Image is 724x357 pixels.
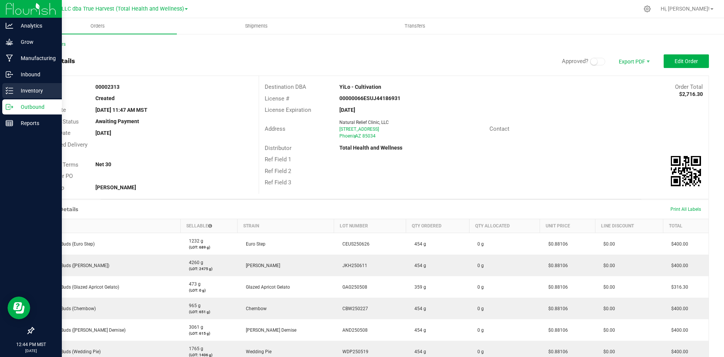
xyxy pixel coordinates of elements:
strong: 00002313 [95,84,120,90]
span: Ref Field 1 [265,156,291,163]
span: 1232 g [185,238,203,244]
span: 454 g [411,328,426,333]
span: [PERSON_NAME] [242,263,280,268]
span: BULK - C Buds (Euro Step) [38,241,95,247]
p: (LOT: 0 g) [185,287,233,293]
span: $0.88106 [545,306,568,311]
div: Manage settings [643,5,652,12]
span: Contact [489,125,509,132]
span: AND250508 [339,328,368,333]
span: 359 g [411,284,426,290]
span: Destination DBA [265,83,306,90]
span: CEUS250626 [339,241,370,247]
span: 473 g [185,281,201,287]
span: [STREET_ADDRESS] [339,127,379,132]
strong: Net 30 [95,161,111,167]
span: Wedding Pie [242,349,271,354]
span: Orders [80,23,115,29]
span: [PERSON_NAME] Demise [242,328,296,333]
span: 454 g [411,263,426,268]
span: Distributor [265,145,291,151]
p: 12:44 PM MST [3,341,58,348]
inline-svg: Inbound [6,71,13,78]
span: BULK - C Buds ([PERSON_NAME]) [38,263,109,268]
span: 4260 g [185,260,203,265]
p: (LOT: 689 g) [185,244,233,250]
span: AZ [355,133,361,139]
span: 3061 g [185,325,203,330]
span: $0.00 [600,284,615,290]
iframe: Resource center [8,297,30,319]
span: Transfers [394,23,436,29]
th: Total [663,219,709,233]
span: 0 g [474,328,484,333]
span: License # [265,95,289,102]
p: Inbound [13,70,58,79]
span: 0 g [474,306,484,311]
th: Unit Price [540,219,595,233]
strong: Total Health and Wellness [339,145,402,151]
p: Outbound [13,102,58,111]
inline-svg: Manufacturing [6,54,13,62]
img: Scan me! [671,156,701,186]
span: BULK - C Buds (Wedding Pie) [38,349,101,354]
a: Transfers [336,18,494,34]
span: 1765 g [185,346,203,351]
inline-svg: Outbound [6,103,13,111]
th: Qty Allocated [469,219,540,233]
span: $400.00 [667,263,688,268]
p: Manufacturing [13,54,58,63]
strong: $2,716.30 [679,91,703,97]
span: Requested Delivery Date [39,141,87,157]
span: 454 g [411,306,426,311]
p: Analytics [13,21,58,30]
th: Strain [238,219,334,233]
span: $0.00 [600,349,615,354]
span: Euro Step [242,241,265,247]
span: Approved? [562,58,588,65]
span: 965 g [185,303,201,308]
span: WDP250519 [339,349,368,354]
span: $400.00 [667,306,688,311]
inline-svg: Inventory [6,87,13,94]
th: Lot Number [334,219,406,233]
span: 0 g [474,284,484,290]
inline-svg: Analytics [6,22,13,29]
span: $0.88106 [545,241,568,247]
span: Ref Field 3 [265,179,291,186]
span: Export PDF [611,54,656,68]
span: 0 g [474,241,484,247]
span: Edit Order [675,58,698,64]
span: 0 g [474,263,484,268]
span: Phoenix [339,133,356,139]
span: BULK - C Buds (Chembow) [38,306,96,311]
span: Print All Labels [670,207,701,212]
span: JKH250611 [339,263,367,268]
span: $0.00 [600,306,615,311]
p: (LOT: 651 g) [185,309,233,315]
strong: [DATE] [95,130,111,136]
strong: [PERSON_NAME] [95,184,136,190]
p: Grow [13,37,58,46]
span: Chembow [242,306,267,311]
span: 454 g [411,349,426,354]
span: $0.88106 [545,263,568,268]
span: BULK - C Buds (Glazed Apricot Gelato) [38,284,119,290]
p: Inventory [13,86,58,95]
span: $316.30 [667,284,688,290]
span: Glazed Apricot Gelato [242,284,290,290]
th: Qty Ordered [406,219,469,233]
inline-svg: Grow [6,38,13,46]
span: DXR FINANCE 4 LLC dba True Harvest (Total Health and Wellness) [22,6,184,12]
qrcode: 00002313 [671,156,701,186]
span: $0.88106 [545,349,568,354]
span: Order Total [675,83,703,90]
span: License Expiration [265,107,311,113]
a: Shipments [177,18,336,34]
strong: Awaiting Payment [95,118,139,124]
button: Edit Order [664,54,709,68]
p: [DATE] [3,348,58,354]
span: $0.00 [600,241,615,247]
strong: [DATE] 11:47 AM MST [95,107,147,113]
